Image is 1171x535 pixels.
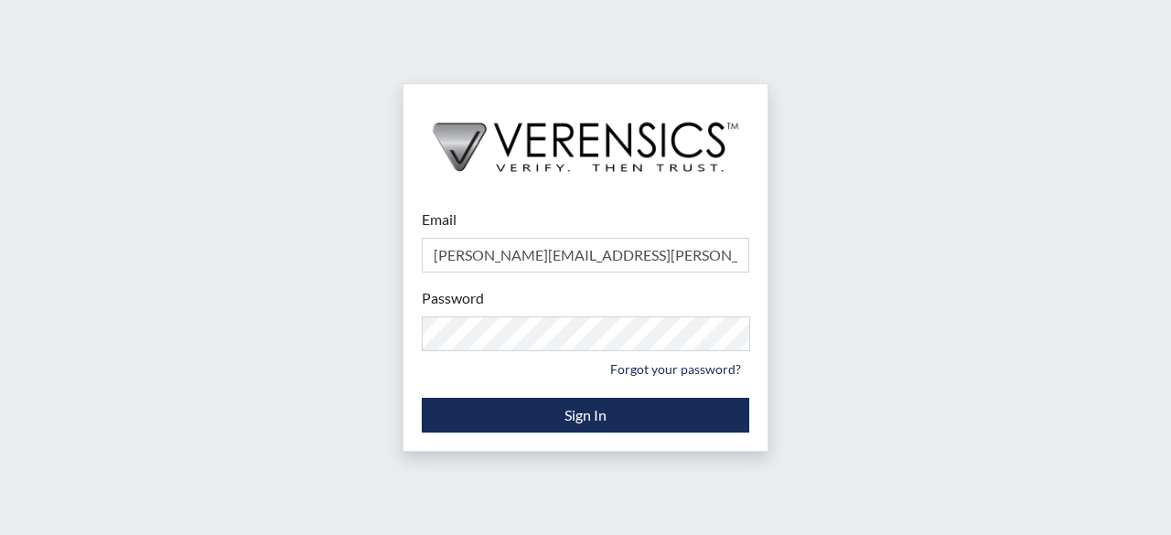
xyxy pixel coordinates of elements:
input: Email [422,238,749,273]
a: Forgot your password? [602,355,749,383]
label: Password [422,287,484,309]
img: logo-wide-black.2aad4157.png [403,84,768,190]
button: Sign In [422,398,749,433]
label: Email [422,209,457,230]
